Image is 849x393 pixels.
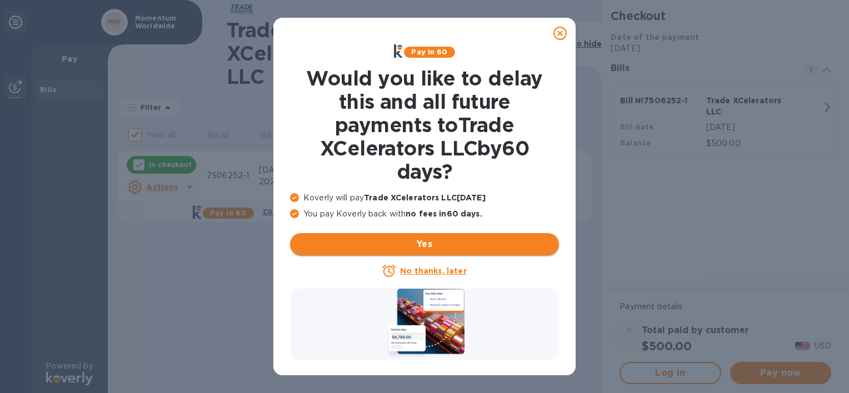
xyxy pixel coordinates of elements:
b: Trade XCelerators LLC [DATE] [364,193,486,202]
u: No thanks, later [400,266,466,275]
b: Pay in 60 [411,48,447,56]
p: You pay Koverly back with [290,208,559,220]
b: no fees in 60 days . [406,209,482,218]
p: Koverly will pay [290,192,559,204]
button: Yes [290,233,559,255]
span: Yes [299,238,550,251]
h1: Would you like to delay this and all future payments to Trade XCelerators LLC by 60 days ? [290,67,559,183]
